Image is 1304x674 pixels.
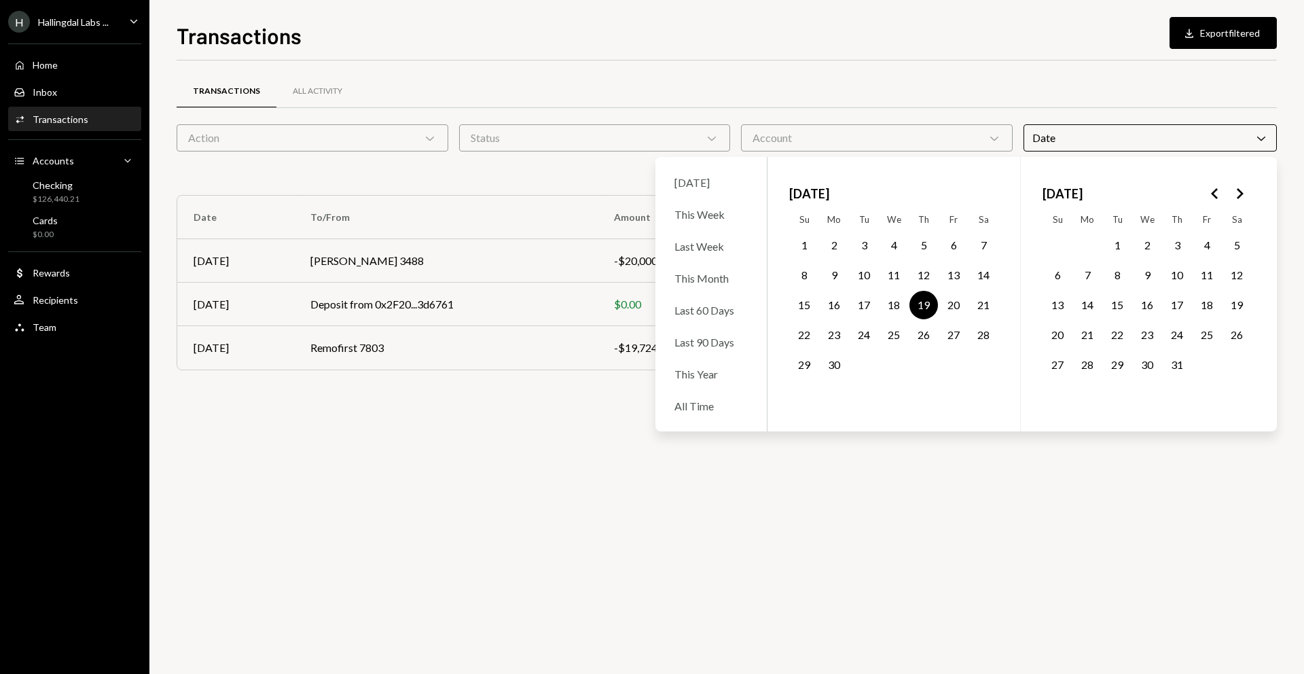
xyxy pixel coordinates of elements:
th: Tuesday [849,209,879,230]
button: Friday, June 13th, 2025 [939,261,968,289]
button: Thursday, July 10th, 2025 [1163,261,1191,289]
button: Thursday, July 24th, 2025 [1163,321,1191,349]
th: Sunday [789,209,819,230]
div: -$20,000.00 [614,253,737,269]
td: [PERSON_NAME] 3488 [294,239,598,283]
button: Saturday, June 21st, 2025 [969,291,998,319]
div: All Time [666,391,756,421]
div: All Activity [293,86,342,97]
button: Tuesday, June 10th, 2025 [850,261,878,289]
button: Saturday, July 19th, 2025 [1222,291,1251,319]
button: Sunday, July 6th, 2025 [1043,261,1072,289]
button: Monday, July 28th, 2025 [1073,351,1102,379]
button: Saturday, July 5th, 2025 [1222,231,1251,260]
button: Saturday, June 7th, 2025 [969,231,998,260]
a: Team [8,315,141,339]
div: H [8,11,30,33]
div: Account [741,124,1013,152]
a: Accounts [8,148,141,173]
button: Friday, June 6th, 2025 [939,231,968,260]
div: Accounts [33,155,74,166]
div: [DATE] [194,253,278,269]
button: Go to the Previous Month [1203,181,1227,206]
div: [DATE] [666,168,756,197]
div: [DATE] [194,340,278,356]
button: Tuesday, July 29th, 2025 [1103,351,1131,379]
div: $0.00 [33,229,58,241]
a: Transactions [8,107,141,131]
th: Saturday [968,209,998,230]
th: To/From [294,196,598,239]
button: Thursday, July 17th, 2025 [1163,291,1191,319]
th: Saturday [1222,209,1252,230]
button: Wednesday, June 4th, 2025 [880,231,908,260]
button: Sunday, June 22nd, 2025 [790,321,818,349]
div: Status [459,124,731,152]
button: Wednesday, June 25th, 2025 [880,321,908,349]
button: Saturday, June 14th, 2025 [969,261,998,289]
a: Rewards [8,260,141,285]
th: Wednesday [1132,209,1162,230]
td: Deposit from 0x2F20...3d6761 [294,283,598,326]
button: Tuesday, June 24th, 2025 [850,321,878,349]
div: Inbox [33,86,57,98]
div: Team [33,321,56,333]
button: Sunday, June 15th, 2025 [790,291,818,319]
button: Friday, June 27th, 2025 [939,321,968,349]
button: Friday, June 20th, 2025 [939,291,968,319]
button: Monday, July 21st, 2025 [1073,321,1102,349]
button: Go to the Next Month [1227,181,1252,206]
button: Wednesday, July 9th, 2025 [1133,261,1161,289]
div: Rewards [33,267,70,279]
button: Thursday, July 3rd, 2025 [1163,231,1191,260]
div: Action [177,124,448,152]
button: Friday, July 18th, 2025 [1193,291,1221,319]
button: Monday, June 30th, 2025 [820,351,848,379]
th: Friday [939,209,968,230]
button: Saturday, July 26th, 2025 [1222,321,1251,349]
th: Monday [819,209,849,230]
th: Sunday [1043,209,1072,230]
a: Checking$126,440.21 [8,175,141,208]
button: Thursday, June 12th, 2025 [909,261,938,289]
div: Home [33,59,58,71]
div: Last 90 Days [666,327,756,357]
button: Monday, June 9th, 2025 [820,261,848,289]
button: Saturday, July 12th, 2025 [1222,261,1251,289]
div: Transactions [193,86,260,97]
button: Sunday, June 1st, 2025 [790,231,818,260]
div: $126,440.21 [33,194,79,205]
table: June 2025 [789,209,998,410]
button: Friday, July 25th, 2025 [1193,321,1221,349]
button: Monday, June 16th, 2025 [820,291,848,319]
div: Last 60 Days [666,296,756,325]
div: Recipients [33,294,78,306]
button: Tuesday, July 15th, 2025 [1103,291,1131,319]
button: Sunday, June 8th, 2025 [790,261,818,289]
span: [DATE] [789,179,829,209]
th: Thursday [1162,209,1192,230]
button: Wednesday, June 18th, 2025 [880,291,908,319]
button: Thursday, June 19th, 2025, selected [909,291,938,319]
div: Transactions [33,113,88,125]
div: Checking [33,179,79,191]
div: This Month [666,264,756,293]
button: Wednesday, July 2nd, 2025 [1133,231,1161,260]
button: Tuesday, July 22nd, 2025 [1103,321,1131,349]
button: Sunday, July 13th, 2025 [1043,291,1072,319]
th: Tuesday [1102,209,1132,230]
button: Wednesday, July 16th, 2025 [1133,291,1161,319]
a: Inbox [8,79,141,104]
button: Monday, July 14th, 2025 [1073,291,1102,319]
a: Home [8,52,141,77]
button: Wednesday, July 23rd, 2025 [1133,321,1161,349]
div: Hallingdal Labs ... [38,16,109,28]
button: Saturday, June 28th, 2025 [969,321,998,349]
a: Cards$0.00 [8,211,141,243]
td: Remofirst 7803 [294,326,598,370]
button: Tuesday, July 8th, 2025 [1103,261,1131,289]
button: Tuesday, June 3rd, 2025 [850,231,878,260]
div: -$19,724.00 [614,340,737,356]
button: Sunday, July 20th, 2025 [1043,321,1072,349]
div: This Year [666,359,756,389]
